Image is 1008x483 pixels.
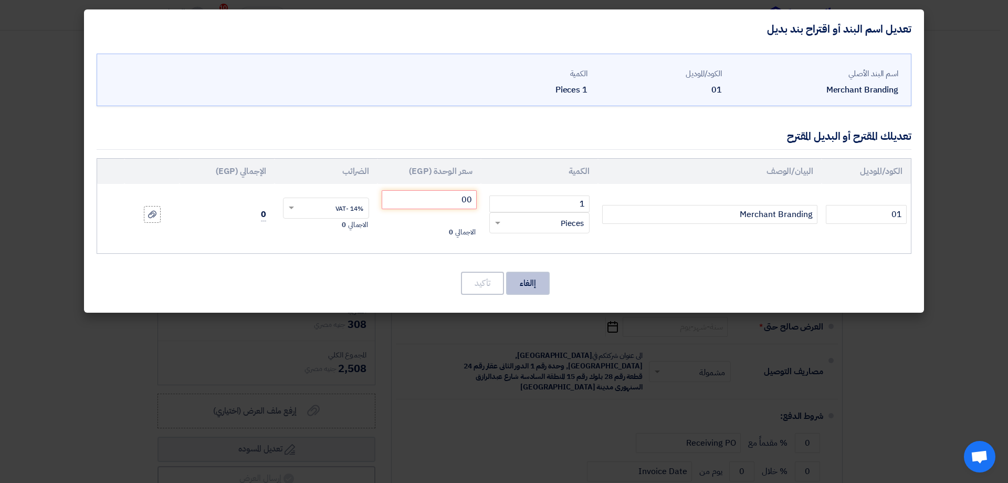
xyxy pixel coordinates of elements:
input: RFQ_STEP1.ITEMS.2.AMOUNT_TITLE [489,196,590,212]
th: البيان/الوصف [598,159,822,184]
span: الاجمالي [455,227,475,238]
div: تعديلك المقترح أو البديل المقترح [787,128,911,144]
button: تأكيد [461,272,504,295]
div: الكمية [461,68,587,80]
input: أدخل سعر الوحدة [382,190,477,209]
div: اسم البند الأصلي [730,68,898,80]
input: Add Item Description [602,205,817,224]
span: 0 [449,227,453,238]
div: 01 [596,84,722,96]
th: الإجمالي (EGP) [180,159,274,184]
span: الاجمالي [348,220,368,230]
span: 0 [261,208,266,221]
span: Pieces [561,218,584,230]
div: Open chat [964,441,995,472]
div: الكود/الموديل [596,68,722,80]
h4: تعديل اسم البند أو اقتراح بند بديل [767,22,911,36]
th: الكود/الموديل [822,159,911,184]
th: الكمية [481,159,598,184]
input: الموديل [826,205,907,224]
th: سعر الوحدة (EGP) [377,159,481,184]
button: إالغاء [506,272,550,295]
div: 1 Pieces [461,84,587,96]
span: 0 [342,220,346,230]
th: الضرائب [275,159,378,184]
div: Merchant Branding [730,84,898,96]
ng-select: VAT [283,198,370,219]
